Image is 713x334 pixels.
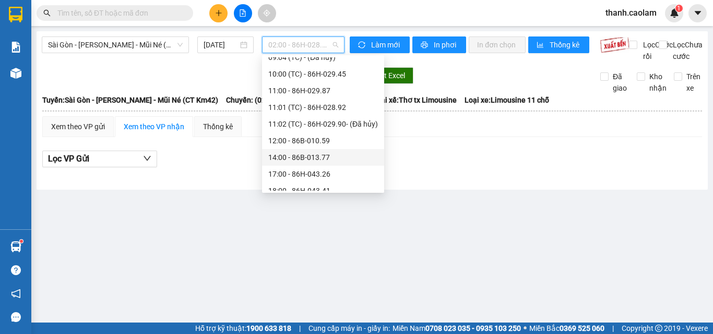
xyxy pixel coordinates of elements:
[268,85,378,96] div: 11:00 - 86H-029.87
[13,67,59,116] b: [PERSON_NAME]
[268,102,378,113] div: 11:01 (TC) - 86H-028.92
[113,13,138,38] img: logo.jpg
[412,36,466,53] button: printerIn phơi
[655,325,662,332] span: copyright
[263,9,270,17] span: aim
[11,312,21,322] span: message
[268,185,378,196] div: 18:00 - 86H-043.41
[524,326,527,330] span: ⚪️
[42,151,157,167] button: Lọc VP Gửi
[268,118,378,130] div: 11:02 (TC) - 86H-029.90 - (Đã hủy)
[268,68,378,80] div: 10:00 (TC) - 86H-029.45
[143,154,151,163] span: down
[645,71,671,94] span: Kho nhận
[299,323,301,334] span: |
[234,4,252,22] button: file-add
[675,5,683,12] sup: 1
[57,7,181,19] input: Tìm tên, số ĐT hoặc mã đơn
[9,7,22,22] img: logo-vxr
[195,323,291,334] span: Hỗ trợ kỹ thuật:
[377,94,457,106] span: Tài xế: Thơ tx Limousine
[425,324,521,332] strong: 0708 023 035 - 0935 103 250
[469,36,526,53] button: In đơn chọn
[51,121,105,132] div: Xem theo VP gửi
[560,324,604,332] strong: 0369 525 060
[434,39,458,51] span: In phơi
[393,323,521,334] span: Miền Nam
[124,121,184,132] div: Xem theo VP nhận
[528,36,589,53] button: bar-chartThống kê
[258,4,276,22] button: aim
[88,50,144,63] li: (c) 2017
[609,71,631,94] span: Đã giao
[268,168,378,180] div: 17:00 - 86H-043.26
[550,39,581,51] span: Thống kê
[43,9,51,17] span: search
[10,68,21,79] img: warehouse-icon
[358,41,367,50] span: sync
[11,265,21,275] span: question-circle
[465,94,549,106] span: Loại xe: Limousine 11 chỗ
[597,6,665,19] span: thanh.caolam
[226,94,302,106] span: Chuyến: (02:00 [DATE])
[670,8,679,18] img: icon-new-feature
[88,40,144,48] b: [DOMAIN_NAME]
[268,135,378,146] div: 12:00 - 86B-010.59
[268,37,338,53] span: 02:00 - 86H-028.92
[669,39,704,62] span: Lọc Chưa cước
[239,9,246,17] span: file-add
[268,152,378,163] div: 14:00 - 86B-013.77
[308,323,390,334] span: Cung cấp máy in - giấy in:
[48,152,89,165] span: Lọc VP Gửi
[246,324,291,332] strong: 1900 633 818
[639,39,674,62] span: Lọc Cước rồi
[204,39,238,51] input: 11/08/2025
[371,39,401,51] span: Làm mới
[42,96,218,104] b: Tuyến: Sài Gòn - [PERSON_NAME] - Mũi Né (CT Km42)
[529,323,604,334] span: Miền Bắc
[682,71,705,94] span: Trên xe
[677,5,681,12] span: 1
[600,36,629,53] img: 9k=
[209,4,228,22] button: plus
[203,121,233,132] div: Thống kê
[421,41,430,50] span: printer
[20,240,23,243] sup: 1
[67,15,100,100] b: BIÊN NHẬN GỬI HÀNG HÓA
[350,36,410,53] button: syncLàm mới
[537,41,545,50] span: bar-chart
[10,42,21,53] img: solution-icon
[693,8,703,18] span: caret-down
[268,52,378,63] div: 09:04 (TC) - (Đã hủy)
[10,241,21,252] img: warehouse-icon
[612,323,614,334] span: |
[48,37,183,53] span: Sài Gòn - Phan Thiết - Mũi Né (CT Km42)
[11,289,21,299] span: notification
[688,4,707,22] button: caret-down
[215,9,222,17] span: plus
